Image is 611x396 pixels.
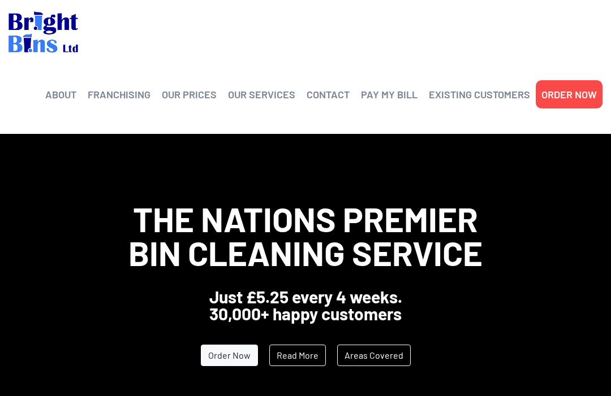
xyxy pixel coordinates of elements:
[45,86,76,103] a: ABOUT
[337,345,411,366] a: Areas Covered
[201,345,258,366] a: Order Now
[128,198,483,273] span: The Nations Premier Bin Cleaning Service
[88,86,150,103] a: FRANCHISING
[162,86,217,103] a: OUR PRICES
[269,345,326,366] a: Read More
[361,86,418,103] a: PAY MY BILL
[228,86,295,103] a: OUR SERVICES
[307,86,350,103] a: CONTACT
[541,86,597,103] a: ORDER NOW
[429,86,530,103] a: EXISTING CUSTOMERS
